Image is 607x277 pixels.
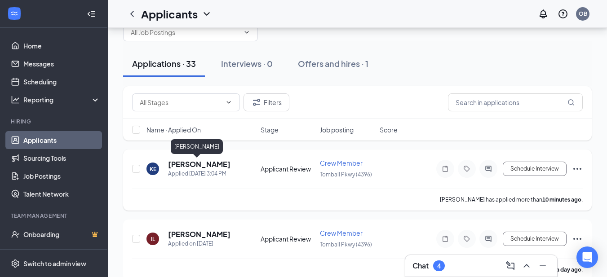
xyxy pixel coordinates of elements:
[151,235,155,243] div: IL
[261,125,279,134] span: Stage
[127,9,137,19] svg: ChevronLeft
[505,260,516,271] svg: ComposeMessage
[579,10,587,18] div: OB
[298,58,368,69] div: Offers and hires · 1
[23,259,86,268] div: Switch to admin view
[221,58,273,69] div: Interviews · 0
[572,163,583,174] svg: Ellipses
[437,262,441,270] div: 4
[171,139,223,154] div: [PERSON_NAME]
[483,235,494,242] svg: ActiveChat
[132,58,196,69] div: Applications · 33
[538,9,549,19] svg: Notifications
[576,246,598,268] div: Open Intercom Messenger
[23,37,100,55] a: Home
[23,73,100,91] a: Scheduling
[320,171,372,178] span: Tomball Pkwy (4396)
[23,55,100,73] a: Messages
[503,232,567,246] button: Schedule Interview
[11,95,20,104] svg: Analysis
[440,196,583,203] p: [PERSON_NAME] has applied more than .
[225,99,232,106] svg: ChevronDown
[380,125,398,134] span: Score
[440,165,451,172] svg: Note
[412,261,429,271] h3: Chat
[23,167,100,185] a: Job Postings
[503,162,567,176] button: Schedule Interview
[461,235,472,242] svg: Tag
[320,159,363,167] span: Crew Member
[320,229,363,237] span: Crew Member
[448,93,583,111] input: Search in applications
[243,29,250,36] svg: ChevronDown
[141,6,198,22] h1: Applicants
[483,165,494,172] svg: ActiveChat
[23,243,100,261] a: TeamCrown
[244,93,289,111] button: Filter Filters
[251,97,262,108] svg: Filter
[168,239,230,248] div: Applied on [DATE]
[168,159,230,169] h5: [PERSON_NAME]
[521,260,532,271] svg: ChevronUp
[11,118,98,125] div: Hiring
[519,259,534,273] button: ChevronUp
[168,229,230,239] h5: [PERSON_NAME]
[261,234,315,243] div: Applicant Review
[567,99,575,106] svg: MagnifyingGlass
[556,266,581,273] b: a day ago
[320,241,372,248] span: Tomball Pkwy (4396)
[201,9,212,19] svg: ChevronDown
[11,259,20,268] svg: Settings
[572,233,583,244] svg: Ellipses
[320,125,354,134] span: Job posting
[11,212,98,220] div: Team Management
[131,27,239,37] input: All Job Postings
[150,165,156,173] div: KE
[23,185,100,203] a: Talent Network
[140,97,222,107] input: All Stages
[87,9,96,18] svg: Collapse
[146,125,201,134] span: Name · Applied On
[558,9,568,19] svg: QuestionInfo
[23,95,101,104] div: Reporting
[23,131,100,149] a: Applicants
[536,259,550,273] button: Minimize
[440,235,451,242] svg: Note
[461,165,472,172] svg: Tag
[542,196,581,203] b: 10 minutes ago
[168,169,230,178] div: Applied [DATE] 3:04 PM
[503,259,518,273] button: ComposeMessage
[537,260,548,271] svg: Minimize
[261,164,315,173] div: Applicant Review
[23,225,100,243] a: OnboardingCrown
[23,149,100,167] a: Sourcing Tools
[10,9,19,18] svg: WorkstreamLogo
